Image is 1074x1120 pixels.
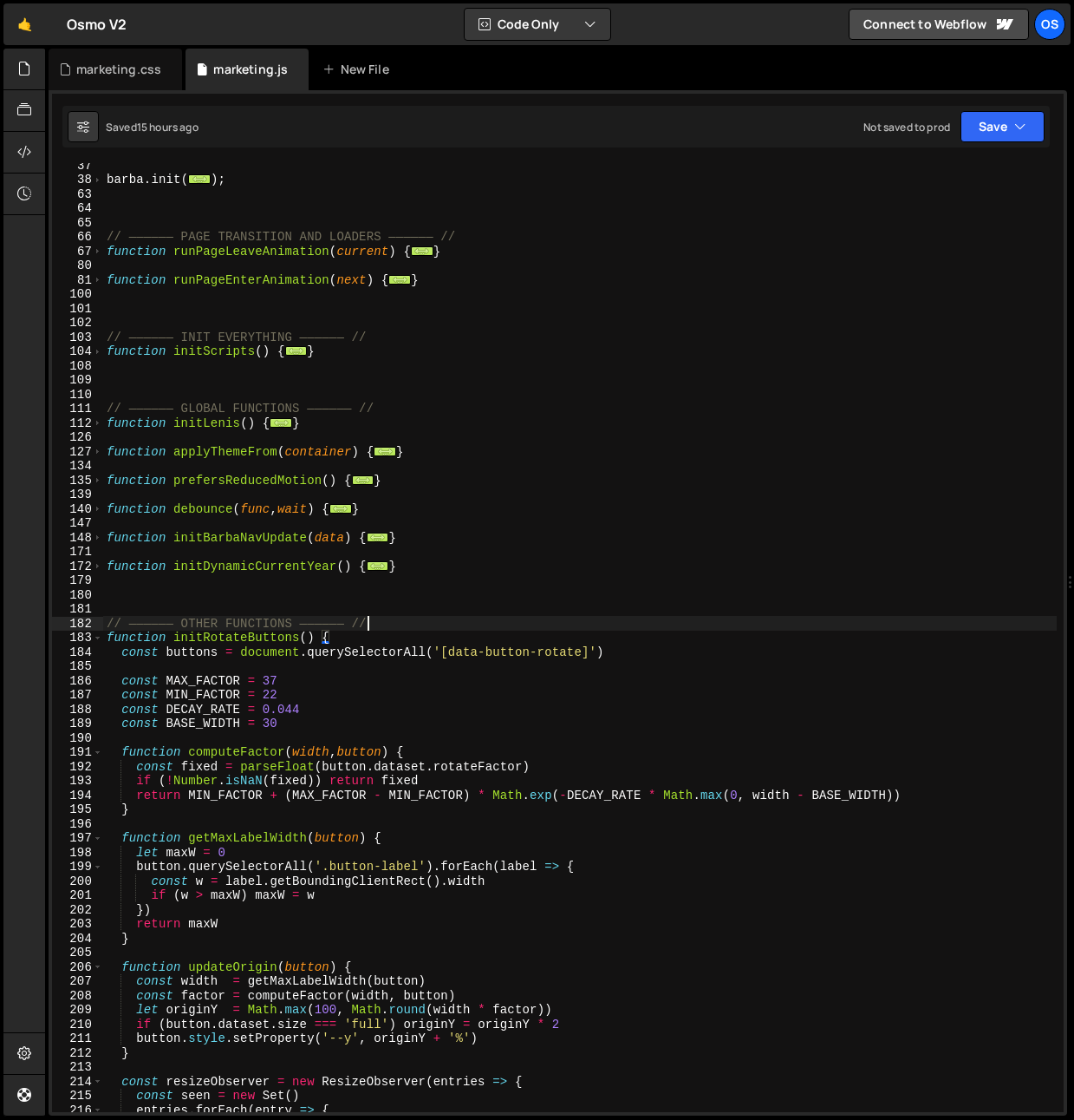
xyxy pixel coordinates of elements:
[1034,9,1065,40] a: Os
[52,989,103,1004] div: 208
[52,502,103,517] div: 140
[52,617,103,632] div: 182
[52,488,103,502] div: 139
[137,120,199,134] div: 15 hours ago
[52,259,103,273] div: 80
[52,331,103,345] div: 103
[52,674,103,689] div: 186
[284,346,307,356] span: ...
[52,445,103,460] div: 127
[52,860,103,874] div: 199
[52,1104,103,1118] div: 216
[52,802,103,817] div: 195
[52,846,103,861] div: 198
[52,932,103,946] div: 204
[52,688,103,703] div: 187
[52,516,103,531] div: 147
[52,230,103,245] div: 66
[388,274,411,284] span: ...
[52,874,103,889] div: 200
[52,888,103,903] div: 201
[52,1046,103,1061] div: 212
[366,532,388,541] span: ...
[374,446,396,455] span: ...
[106,120,199,134] div: Saved
[188,174,211,184] span: ...
[52,373,103,388] div: 109
[213,61,288,78] div: marketing.js
[52,216,103,231] div: 65
[351,475,374,484] span: ...
[52,573,103,588] div: 179
[52,659,103,674] div: 185
[52,545,103,560] div: 171
[52,731,103,746] div: 190
[52,1018,103,1032] div: 210
[52,287,103,302] div: 100
[52,917,103,932] div: 203
[52,302,103,317] div: 101
[52,717,103,731] div: 189
[52,187,103,202] div: 63
[52,159,103,174] div: 37
[52,531,103,546] div: 148
[465,9,610,40] button: Code Only
[52,789,103,803] div: 194
[52,359,103,374] div: 108
[52,560,103,574] div: 172
[52,474,103,488] div: 135
[270,417,292,427] span: ...
[52,1060,103,1075] div: 213
[960,111,1045,142] button: Save
[52,774,103,789] div: 193
[52,946,103,960] div: 205
[52,273,103,288] div: 81
[849,9,1029,40] a: Connect to Webflow
[52,588,103,603] div: 180
[52,1089,103,1104] div: 215
[52,201,103,216] div: 64
[52,703,103,717] div: 188
[67,14,127,35] div: Osmo V2
[52,245,103,259] div: 67
[863,120,950,134] div: Not saved to prod
[52,388,103,403] div: 110
[52,1032,103,1046] div: 211
[52,1003,103,1018] div: 209
[3,3,46,45] a: 🤙
[322,61,395,78] div: New File
[52,316,103,331] div: 102
[52,631,103,645] div: 183
[52,760,103,775] div: 192
[411,246,433,255] span: ...
[52,974,103,989] div: 207
[52,344,103,359] div: 104
[52,430,103,445] div: 126
[52,817,103,832] div: 196
[329,503,352,513] span: ...
[52,745,103,760] div: 191
[366,560,388,570] span: ...
[52,831,103,846] div: 197
[52,459,103,474] div: 134
[52,1075,103,1090] div: 214
[52,416,103,431] div: 112
[52,402,103,416] div: 111
[52,173,103,187] div: 38
[52,602,103,617] div: 181
[52,645,103,660] div: 184
[52,903,103,918] div: 202
[52,960,103,975] div: 206
[76,61,161,78] div: marketing.css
